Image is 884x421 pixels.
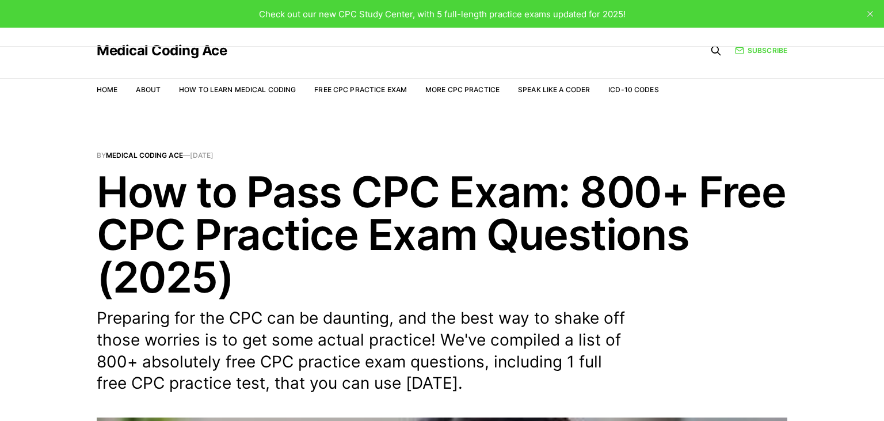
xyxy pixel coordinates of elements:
button: close [861,5,879,23]
h1: How to Pass CPC Exam: 800+ Free CPC Practice Exam Questions (2025) [97,170,787,298]
iframe: portal-trigger [696,365,884,421]
a: Free CPC Practice Exam [314,85,407,94]
a: Subscribe [735,45,787,56]
a: How to Learn Medical Coding [179,85,296,94]
a: Medical Coding Ace [106,151,183,160]
p: Preparing for the CPC can be daunting, and the best way to shake off those worries is to get some... [97,308,626,395]
time: [DATE] [190,151,214,160]
a: About [136,85,161,94]
span: By — [97,152,787,159]
a: More CPC Practice [425,85,500,94]
a: ICD-10 Codes [608,85,658,94]
a: Speak Like a Coder [518,85,590,94]
a: Home [97,85,117,94]
a: Medical Coding Ace [97,44,227,58]
span: Check out our new CPC Study Center, with 5 full-length practice exams updated for 2025! [259,9,626,20]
